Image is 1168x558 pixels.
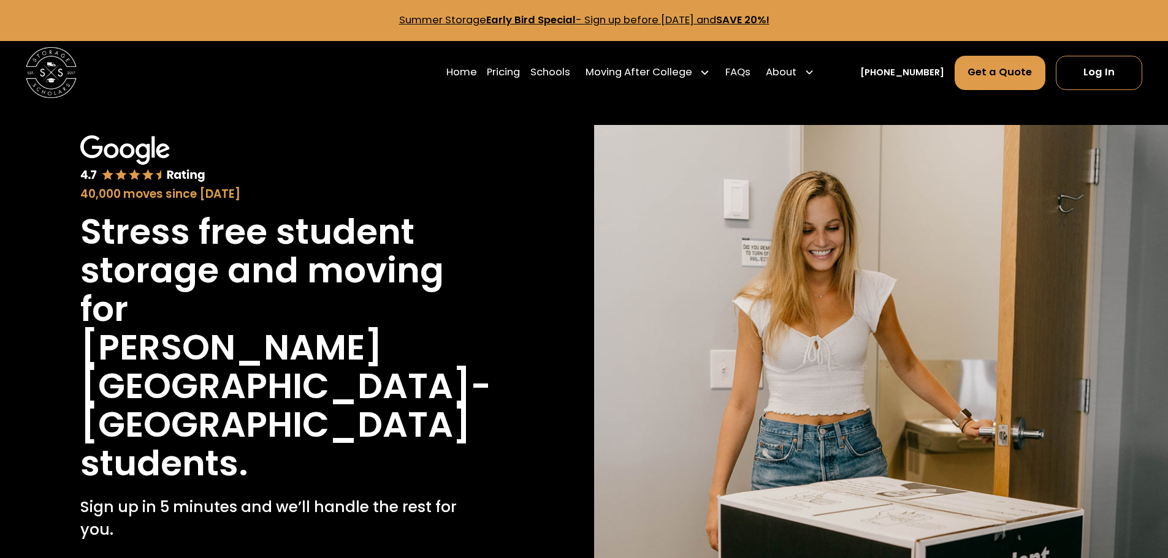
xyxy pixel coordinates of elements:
a: Pricing [487,55,520,90]
a: Schools [530,55,570,90]
div: About [761,55,820,90]
strong: Early Bird Special [486,13,576,27]
div: Moving After College [586,65,692,80]
strong: SAVE 20%! [716,13,769,27]
h1: students. [80,444,248,483]
img: Storage Scholars main logo [26,47,77,98]
p: Sign up in 5 minutes and we’ll handle the rest for you. [80,496,494,541]
a: Summer StorageEarly Bird Special- Sign up before [DATE] andSAVE 20%! [399,13,769,27]
h1: Stress free student storage and moving for [80,213,494,328]
div: 40,000 moves since [DATE] [80,186,494,203]
img: Google 4.7 star rating [80,135,205,183]
a: Get a Quote [955,56,1046,90]
a: [PHONE_NUMBER] [860,66,944,80]
a: Home [446,55,477,90]
div: Moving After College [581,55,716,90]
a: FAQs [725,55,750,90]
a: Log In [1056,56,1142,90]
h1: [PERSON_NAME][GEOGRAPHIC_DATA]-[GEOGRAPHIC_DATA] [80,328,494,444]
div: About [766,65,796,80]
